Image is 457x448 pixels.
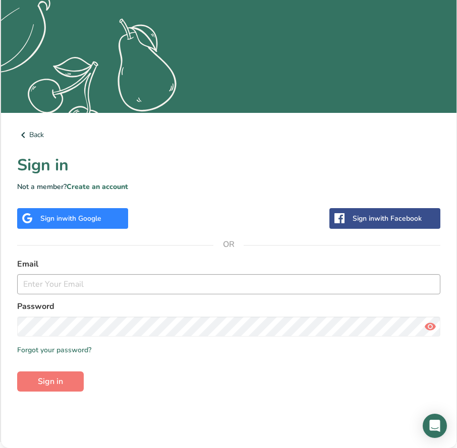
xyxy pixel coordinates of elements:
[17,153,440,177] h1: Sign in
[17,345,91,355] a: Forgot your password?
[17,258,440,270] label: Email
[17,371,84,392] button: Sign in
[213,229,244,260] span: OR
[17,181,440,192] p: Not a member?
[374,214,422,223] span: with Facebook
[423,414,447,438] div: Open Intercom Messenger
[17,274,440,294] input: Enter Your Email
[17,129,440,141] a: Back
[40,213,101,224] div: Sign in
[62,214,101,223] span: with Google
[353,213,422,224] div: Sign in
[67,182,128,191] a: Create an account
[38,375,63,388] span: Sign in
[17,300,440,312] label: Password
